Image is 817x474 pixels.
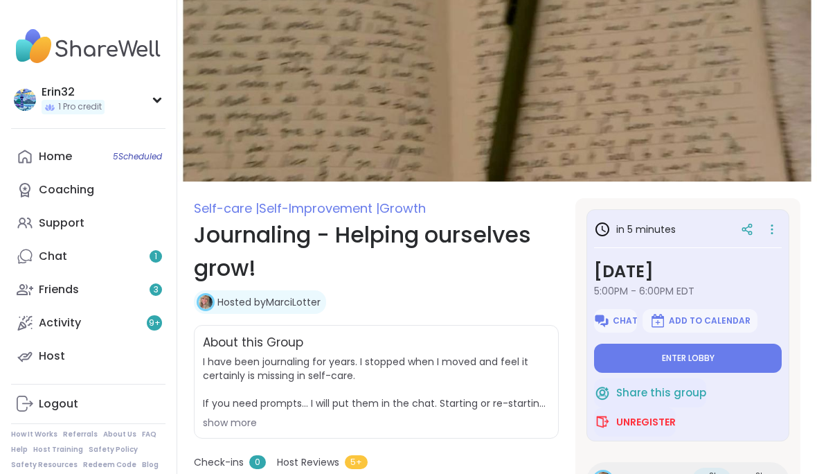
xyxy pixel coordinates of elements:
div: Chat [39,249,67,264]
img: ShareWell Logomark [649,313,666,329]
span: Self-care | [194,200,259,217]
a: FAQ [142,430,156,439]
a: Help [11,445,28,455]
span: 5:00PM - 6:00PM EDT [594,284,782,298]
span: Enter lobby [662,353,715,364]
button: Unregister [594,407,676,437]
span: 3 [154,284,159,296]
a: Blog [142,460,159,470]
span: Chat [613,315,638,326]
a: Redeem Code [83,460,136,470]
div: Logout [39,396,78,412]
span: 5 Scheduled [113,151,162,162]
a: Referrals [63,430,98,439]
a: Hosted byMarciLotter [217,295,321,309]
a: Home5Scheduled [11,140,165,173]
button: Chat [594,309,637,333]
a: Friends3 [11,273,165,306]
button: Enter lobby [594,344,782,373]
span: 0 [249,455,266,469]
div: Friends [39,282,79,297]
span: Growth [379,200,426,217]
div: Coaching [39,182,94,197]
img: Erin32 [14,89,36,111]
div: Erin32 [42,85,105,100]
span: Self-Improvement | [259,200,379,217]
a: Logout [11,387,165,421]
span: 1 Pro credit [58,101,102,113]
div: Activity [39,315,81,331]
a: Support [11,207,165,240]
h2: About this Group [203,334,303,352]
a: Safety Resources [11,460,78,470]
a: Safety Policy [89,445,138,455]
a: About Us [103,430,136,439]
div: Support [39,216,84,231]
img: ShareWell Logomark [593,313,610,329]
span: Unregister [616,415,676,429]
h1: Journaling - Helping ourselves grow! [194,218,559,285]
h3: in 5 minutes [594,221,676,238]
span: 1 [154,251,157,263]
a: Coaching [11,173,165,207]
span: 5+ [345,455,368,469]
a: How It Works [11,430,57,439]
span: Host Reviews [277,455,339,470]
a: Chat1 [11,240,165,273]
h3: [DATE] [594,259,782,284]
img: ShareWell Nav Logo [11,22,165,71]
div: Host [39,349,65,364]
a: Host [11,340,165,373]
div: show more [203,416,550,430]
a: Activity9+ [11,306,165,340]
span: I have been journaling for years. I stopped when I moved and feel it certainly is missing in self... [203,355,550,410]
img: ShareWell Logomark [594,414,611,430]
a: Host Training [33,445,83,455]
span: Check-ins [194,455,244,470]
button: Add to Calendar [643,309,757,333]
div: Home [39,149,72,164]
img: ShareWell Logomark [594,385,611,401]
span: Share this group [616,385,706,401]
img: MarciLotter [199,295,213,309]
button: Share this group [594,378,706,407]
span: Add to Calendar [669,315,751,326]
span: 9 + [149,317,161,329]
